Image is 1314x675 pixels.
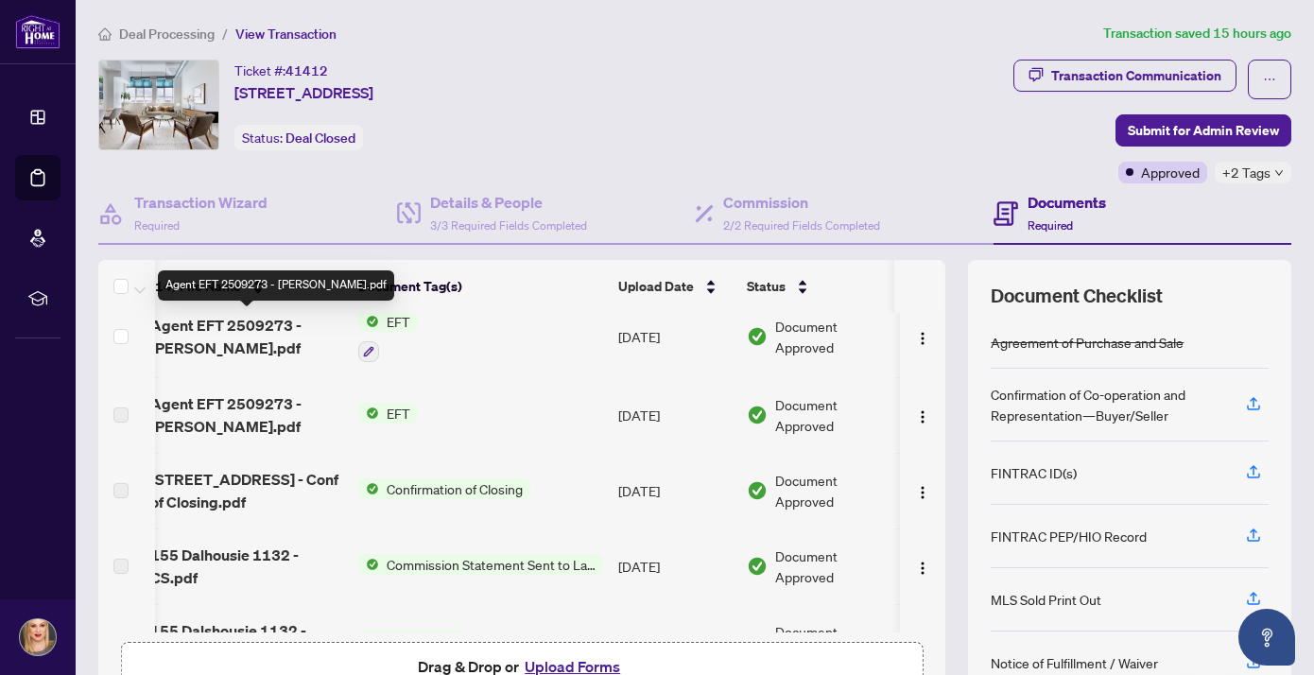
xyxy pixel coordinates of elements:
[15,14,61,49] img: logo
[235,26,337,43] span: View Transaction
[119,26,215,43] span: Deal Processing
[991,332,1184,353] div: Agreement of Purchase and Sale
[99,61,218,149] img: IMG-C12236703_1.jpg
[143,260,351,313] th: (14) File Name
[1051,61,1221,91] div: Transaction Communication
[618,276,694,297] span: Upload Date
[379,478,530,499] span: Confirmation of Closing
[908,321,938,352] button: Logo
[611,528,739,604] td: [DATE]
[747,405,768,425] img: Document Status
[775,316,892,357] span: Document Approved
[991,283,1163,309] span: Document Checklist
[430,191,587,214] h4: Details & People
[915,332,930,347] img: Logo
[747,632,768,652] img: Document Status
[285,130,355,147] span: Deal Closed
[723,191,880,214] h4: Commission
[991,384,1223,425] div: Confirmation of Co-operation and Representation—Buyer/Seller
[611,453,739,528] td: [DATE]
[775,470,892,511] span: Document Approved
[358,478,530,499] button: Status IconConfirmation of Closing
[98,27,112,41] span: home
[379,403,418,424] span: EFT
[775,394,892,436] span: Document Approved
[1115,114,1291,147] button: Submit for Admin Review
[611,260,739,313] th: Upload Date
[908,476,938,506] button: Logo
[747,276,786,297] span: Status
[285,62,328,79] span: 41412
[1222,162,1271,183] span: +2 Tags
[747,480,768,501] img: Document Status
[1013,60,1236,92] button: Transaction Communication
[150,392,343,438] span: Agent EFT 2509273 - [PERSON_NAME].pdf
[1103,23,1291,44] article: Transaction saved 15 hours ago
[1274,168,1284,178] span: down
[1028,191,1106,214] h4: Documents
[358,311,418,362] button: Status IconEFT
[991,526,1147,546] div: FINTRAC PEP/HIO Record
[611,296,739,377] td: [DATE]
[134,191,268,214] h4: Transaction Wizard
[1263,73,1276,86] span: ellipsis
[358,630,466,650] button: Status IconTrade Sheet
[150,468,343,513] span: [STREET_ADDRESS] - Conf of Closing.pdf
[908,400,938,430] button: Logo
[150,544,343,589] span: 155 Dalhousie 1132 - CS.pdf
[915,485,930,500] img: Logo
[915,409,930,424] img: Logo
[908,627,938,657] button: Logo
[234,81,373,104] span: [STREET_ADDRESS]
[358,554,379,575] img: Status Icon
[379,630,466,650] span: Trade Sheet
[991,589,1101,610] div: MLS Sold Print Out
[430,218,587,233] span: 3/3 Required Fields Completed
[358,403,418,424] button: Status IconEFT
[234,60,328,81] div: Ticket #:
[358,630,379,650] img: Status Icon
[358,311,379,332] img: Status Icon
[158,270,394,301] div: Agent EFT 2509273 - [PERSON_NAME].pdf
[611,377,739,453] td: [DATE]
[358,554,603,575] button: Status IconCommission Statement Sent to Lawyer
[351,260,611,313] th: Document Tag(s)
[150,619,343,665] span: 155 Dalshousie 1132 - Trade Sheet Aug172025.pdf
[775,621,892,663] span: Document Approved
[234,125,363,150] div: Status:
[379,311,418,332] span: EFT
[379,554,603,575] span: Commission Statement Sent to Lawyer
[222,23,228,44] li: /
[991,652,1158,673] div: Notice of Fulfillment / Waiver
[1238,609,1295,666] button: Open asap
[20,619,56,655] img: Profile Icon
[915,561,930,576] img: Logo
[1128,115,1279,146] span: Submit for Admin Review
[775,545,892,587] span: Document Approved
[908,551,938,581] button: Logo
[1141,162,1200,182] span: Approved
[150,314,343,359] span: Agent EFT 2509273 - [PERSON_NAME].pdf
[723,218,880,233] span: 2/2 Required Fields Completed
[1028,218,1073,233] span: Required
[747,326,768,347] img: Document Status
[739,260,900,313] th: Status
[747,556,768,577] img: Document Status
[134,218,180,233] span: Required
[358,403,379,424] img: Status Icon
[358,478,379,499] img: Status Icon
[991,462,1077,483] div: FINTRAC ID(s)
